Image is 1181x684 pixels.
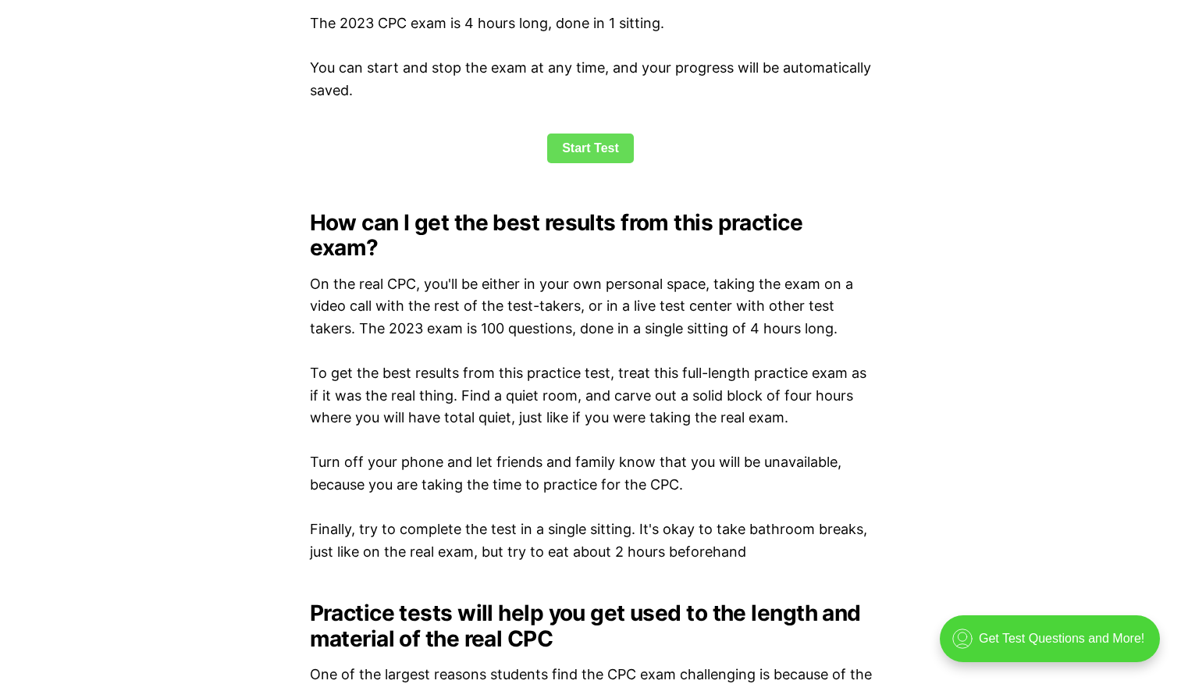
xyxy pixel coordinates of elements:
p: On the real CPC, you'll be either in your own personal space, taking the exam on a video call wit... [310,273,872,340]
p: The 2023 CPC exam is 4 hours long, done in 1 sitting. [310,12,872,35]
h2: Practice tests will help you get used to the length and material of the real CPC [310,600,872,650]
p: You can start and stop the exam at any time, and your progress will be automatically saved. [310,57,872,102]
h2: How can I get the best results from this practice exam? [310,210,872,260]
p: Finally, try to complete the test in a single sitting. It's okay to take bathroom breaks, just li... [310,518,872,564]
iframe: portal-trigger [927,607,1181,684]
a: Start Test [547,134,634,163]
p: Turn off your phone and let friends and family know that you will be unavailable, because you are... [310,451,872,497]
p: To get the best results from this practice test, treat this full-length practice exam as if it wa... [310,362,872,429]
